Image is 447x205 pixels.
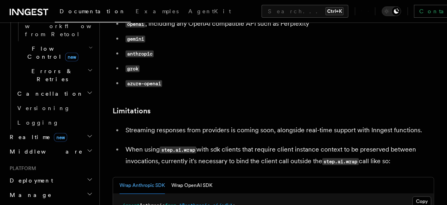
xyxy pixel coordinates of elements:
[14,86,95,101] button: Cancellation
[14,67,87,83] span: Errors & Retries
[14,101,95,115] a: Versioning
[262,5,348,18] button: Search...Ctrl+K
[123,18,434,30] li: , including any OpenAI compatible API such as Perplexity
[136,8,179,14] span: Examples
[6,144,95,159] button: Middleware
[14,41,95,64] button: Flow Controlnew
[126,65,140,72] code: grok
[14,115,95,130] a: Logging
[60,8,126,14] span: Documentation
[171,177,212,194] button: Wrap OpenAI SDK
[6,133,67,141] span: Realtime
[160,146,196,153] code: step.ai.wrap
[126,20,145,27] code: openai
[22,11,95,41] a: Trigger workflows from Retool
[183,2,236,22] a: AgentKit
[119,177,165,194] button: Wrap Anthropic SDK
[65,53,78,61] span: new
[14,45,89,61] span: Flow Control
[55,2,131,23] a: Documentation
[6,176,53,184] span: Deployment
[131,2,183,22] a: Examples
[6,191,52,199] span: Manage
[54,133,67,142] span: new
[6,188,95,202] button: Manage
[126,35,145,42] code: gemini
[126,125,434,136] p: Streaming responses from providers is coming soon, alongside real-time support with Inngest funct...
[17,105,70,111] span: Versioning
[17,119,59,126] span: Logging
[322,158,359,165] code: step.ai.wrap
[6,130,95,144] button: Realtimenew
[126,144,434,167] p: When using with sdk clients that require client instance context to be preserved between invocati...
[6,148,83,156] span: Middleware
[6,173,95,188] button: Deployment
[126,80,162,87] code: azure-openai
[113,105,150,117] a: Limitations
[188,8,231,14] span: AgentKit
[382,6,401,16] button: Toggle dark mode
[14,64,95,86] button: Errors & Retries
[14,90,84,98] span: Cancellation
[25,15,113,37] span: Trigger workflows from Retool
[6,165,36,172] span: Platform
[325,7,344,15] kbd: Ctrl+K
[126,50,154,57] code: anthropic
